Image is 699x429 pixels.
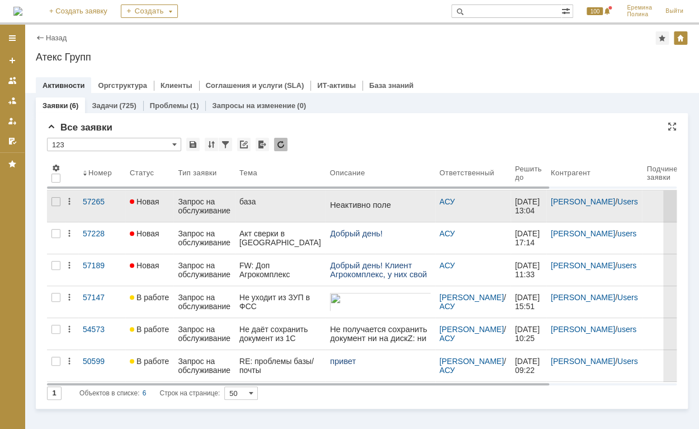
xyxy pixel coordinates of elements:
[239,261,321,279] div: FW: Доп Агрокомплекс
[435,156,511,190] th: Ответственный
[551,293,615,302] a: [PERSON_NAME]
[440,169,494,177] div: Ответственный
[515,293,542,311] span: [DATE] 15:51
[235,156,325,190] th: Тема
[256,138,269,151] div: Экспорт списка
[440,357,506,375] div: /
[173,350,235,381] a: Запрос на обслуживание
[440,197,455,206] a: АСУ
[65,197,74,206] div: Действия
[13,7,22,16] a: Перейти на домашнюю страницу
[546,156,643,190] th: Контрагент
[515,261,542,279] span: [DATE] 11:33
[239,169,257,177] div: Тема
[617,197,638,206] a: Users
[173,254,235,286] a: Запрос на обслуживание
[125,190,173,222] a: Новая
[3,132,21,150] a: Мои согласования
[235,286,325,318] a: Не уходит из ЗУП в ФСС
[65,325,74,334] div: Действия
[440,357,504,366] a: [PERSON_NAME]
[3,52,21,69] a: Создать заявку
[617,229,636,238] a: users
[297,101,306,110] div: (0)
[125,350,173,381] a: В работе
[551,325,615,334] a: [PERSON_NAME]
[551,357,615,366] a: [PERSON_NAME]
[674,31,687,45] div: Изменить домашнюю страницу
[369,81,413,90] a: База знаний
[3,112,21,130] a: Мои заявки
[551,325,638,334] div: /
[42,101,68,110] a: Заявки
[617,261,636,270] a: users
[219,138,232,151] div: Фильтрация...
[125,318,173,349] a: В работе
[190,101,199,110] div: (1)
[83,197,121,206] div: 57265
[561,5,573,16] span: Расширенный поиск
[178,197,230,215] div: Запрос на обслуживание
[235,350,325,381] a: RE: проблемы базы/почты
[143,386,147,400] div: 6
[627,4,652,11] span: Еремина
[440,293,504,302] a: [PERSON_NAME]
[121,4,178,18] div: Создать
[515,229,542,247] span: [DATE] 17:14
[235,254,325,286] a: FW: Доп Агрокомплекс
[65,293,74,302] div: Действия
[239,293,321,311] div: Не уходит из ЗУП в ФСС
[551,293,638,302] div: /
[511,286,546,318] a: [DATE] 15:51
[551,229,638,238] div: /
[237,138,251,151] div: Скопировать ссылку на список
[274,138,287,151] div: Обновлять список
[178,357,230,375] div: Запрос на обслуживание
[511,222,546,254] a: [DATE] 17:14
[551,197,615,206] a: [PERSON_NAME]
[78,254,125,286] a: 57189
[173,190,235,222] a: Запрос на обслуживание
[3,72,21,90] a: Заявки на командах
[186,138,200,151] div: Сохранить вид
[440,366,455,375] a: АСУ
[178,229,230,247] div: Запрос на обслуживание
[239,357,321,375] div: RE: проблемы базы/почты
[511,318,546,349] a: [DATE] 10:25
[51,164,60,172] span: Настройки
[551,169,591,177] div: Контрагент
[317,81,356,90] a: ИТ-активы
[78,156,125,190] th: Номер
[78,222,125,254] a: 57228
[125,286,173,318] a: В работе
[83,357,121,366] div: 50599
[178,325,230,343] div: Запрос на обслуживание
[65,229,74,238] div: Действия
[668,122,677,131] div: На всю страницу
[551,261,638,270] div: /
[83,229,121,238] div: 57228
[65,357,74,366] div: Действия
[511,190,546,222] a: [DATE] 13:04
[125,254,173,286] a: Новая
[125,156,173,190] th: Статус
[3,92,21,110] a: Заявки в моей ответственности
[440,293,506,311] div: /
[235,318,325,349] a: Не даёт сохранить документ из 1С
[78,9,83,18] span: Z
[130,293,169,302] span: В работе
[617,293,638,302] a: Users
[617,357,638,366] a: Users
[36,52,688,63] div: Атекс Групп
[440,261,455,270] a: АСУ
[627,11,652,18] span: Полина
[440,229,455,238] a: АСУ
[83,293,121,302] div: 57147
[13,7,22,16] img: logo
[78,190,125,222] a: 57265
[130,261,159,270] span: Новая
[173,286,235,318] a: Запрос на обслуживание
[212,101,295,110] a: Запросы на изменение
[239,229,321,247] div: Акт сверки в [GEOGRAPHIC_DATA]
[440,302,455,311] a: АСУ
